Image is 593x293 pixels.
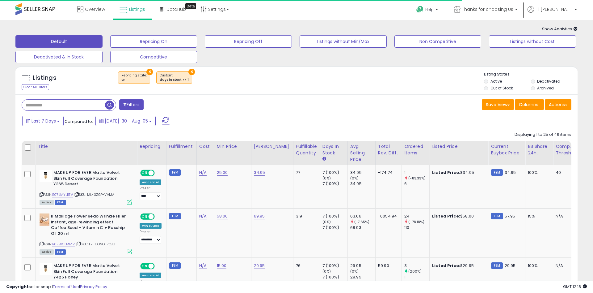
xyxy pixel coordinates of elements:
button: Deactivated & In Stock [15,51,103,63]
div: Amazon AI [140,273,161,278]
b: Listed Price: [432,263,460,269]
a: 29.95 [254,263,265,269]
span: Custom: [160,73,189,82]
button: × [188,69,195,75]
span: Thanks for choosing Us [462,6,513,12]
div: -6054.94 [378,213,397,219]
button: Listings without Cost [489,35,576,48]
small: (-83.33%) [408,176,426,181]
div: 100% [528,263,548,269]
div: BB Share 24h. [528,143,550,156]
div: $29.95 [432,263,483,269]
button: Repricing Off [205,35,292,48]
small: FBM [491,262,503,269]
a: B0FBTCLMMV [52,242,75,247]
div: Preset: [140,230,162,244]
div: Current Buybox Price [491,143,523,156]
span: Listings [129,6,145,12]
div: 59.90 [378,263,397,269]
div: 3 [404,263,429,269]
div: seller snap | | [6,284,107,290]
small: FBM [169,169,181,176]
div: Avg Selling Price [350,143,373,163]
small: (0%) [350,176,359,181]
span: OFF [154,214,164,219]
div: Title [38,143,134,150]
a: Privacy Policy [80,284,107,290]
small: (0%) [322,269,331,274]
div: ASIN: [40,170,132,204]
div: on [121,78,147,82]
a: 69.95 [254,213,265,219]
a: Hi [PERSON_NAME] [528,6,577,20]
p: Listing States: [484,71,577,77]
div: 7 (100%) [322,225,347,231]
b: MAKE UP FOR EVER Matte Velvet Skin Full Coverage Foundation Y425 Honey [53,263,128,282]
label: Deactivated [537,79,560,84]
a: 58.00 [217,213,228,219]
button: Actions [545,99,571,110]
div: Days In Stock [322,143,345,156]
div: ASIN: [40,213,132,254]
div: N/A [556,213,585,219]
div: 7 (100%) [322,170,347,175]
h5: Listings [33,74,57,82]
div: Listed Price [432,143,486,150]
div: N/A [556,263,585,269]
a: 34.95 [254,170,265,176]
span: Overview [85,6,105,12]
div: 1 [404,274,429,280]
div: $34.95 [432,170,483,175]
button: Columns [515,99,544,110]
div: 34.95 [350,170,375,175]
div: Clear All Filters [22,84,49,90]
a: Terms of Use [53,284,79,290]
span: ON [141,264,149,269]
a: 15.00 [217,263,227,269]
small: (200%) [408,269,422,274]
a: Help [411,1,444,20]
span: | SKU: ML-3ZGP-VVMA [74,192,114,197]
b: Listed Price: [432,170,460,175]
div: 319 [296,213,315,219]
div: 29.95 [350,274,375,280]
button: Repricing On [110,35,197,48]
div: 15% [528,213,548,219]
div: 68.93 [350,225,375,231]
div: 110 [404,225,429,231]
div: 7 (100%) [322,274,347,280]
span: 29.95 [505,263,516,269]
span: Show Analytics [542,26,578,32]
img: 21nVCZZ7yOL._SL40_.jpg [40,263,52,275]
div: $58.00 [432,213,483,219]
span: Hi [PERSON_NAME] [536,6,573,12]
small: FBM [491,169,503,176]
div: Cost [199,143,212,150]
span: 57.95 [505,213,515,219]
a: N/A [199,213,207,219]
small: (-78.18%) [408,219,424,224]
span: Repricing state : [121,73,147,82]
div: days in stock >= 1 [160,78,189,82]
button: [DATE]-30 - Aug-05 [95,116,156,126]
div: 7 (100%) [322,181,347,187]
label: Out of Stock [490,85,513,91]
span: 34.95 [505,170,516,175]
button: Save View [482,99,514,110]
a: B07JMYLBTV [52,192,73,197]
a: N/A [199,170,207,176]
small: FBM [491,213,503,219]
button: Default [15,35,103,48]
span: FBM [55,200,66,205]
div: Amazon AI [140,179,161,185]
span: | SKU: LR-UONO-POJU [76,242,115,247]
small: Days In Stock. [322,156,326,162]
span: Last 7 Days [32,118,56,124]
div: Fulfillable Quantity [296,143,317,156]
img: 41kBA6TR24L._SL40_.jpg [40,213,49,226]
button: × [146,69,153,75]
span: All listings currently available for purchase on Amazon [40,200,54,205]
span: Columns [519,101,538,108]
div: 40 [556,170,585,175]
div: Comp. Price Threshold [556,143,587,156]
